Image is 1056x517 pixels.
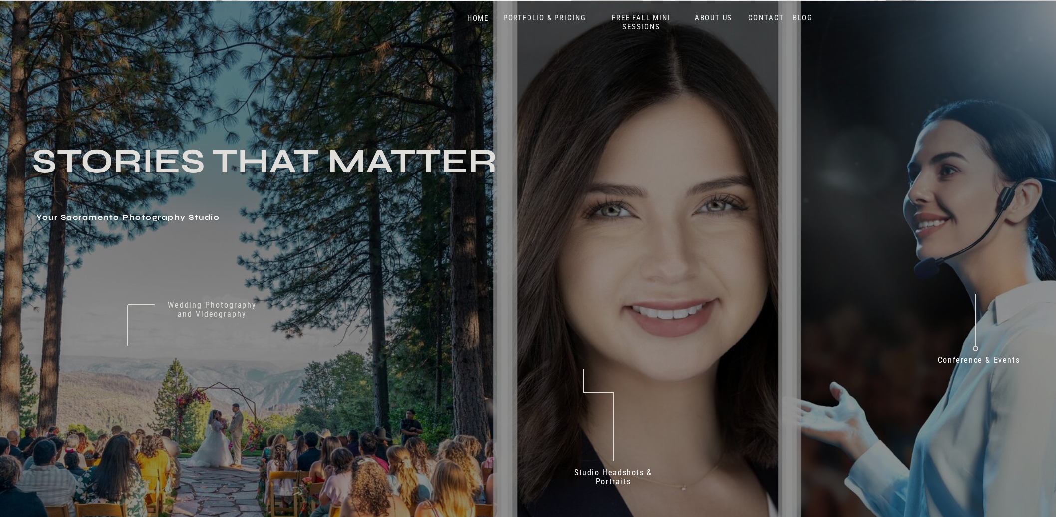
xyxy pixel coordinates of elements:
a: HOME [457,14,499,23]
a: Studio Headshots & Portraits [562,468,664,490]
h1: Your Sacramento Photography Studio [36,213,460,223]
a: FREE FALL MINI SESSIONS [600,13,683,32]
a: PORTFOLIO & PRICING [499,13,590,23]
h3: Stories that Matter [32,146,583,206]
a: Wedding Photography and Videography [160,301,264,328]
h2: Don't just take our word for it [542,265,830,361]
a: CONTACT [746,13,787,23]
a: ABOUT US [692,13,735,23]
a: Conference & Events [931,356,1027,369]
p: 70+ 5 Star reviews on Google & Yelp [628,397,763,424]
a: BLOG [791,13,815,23]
